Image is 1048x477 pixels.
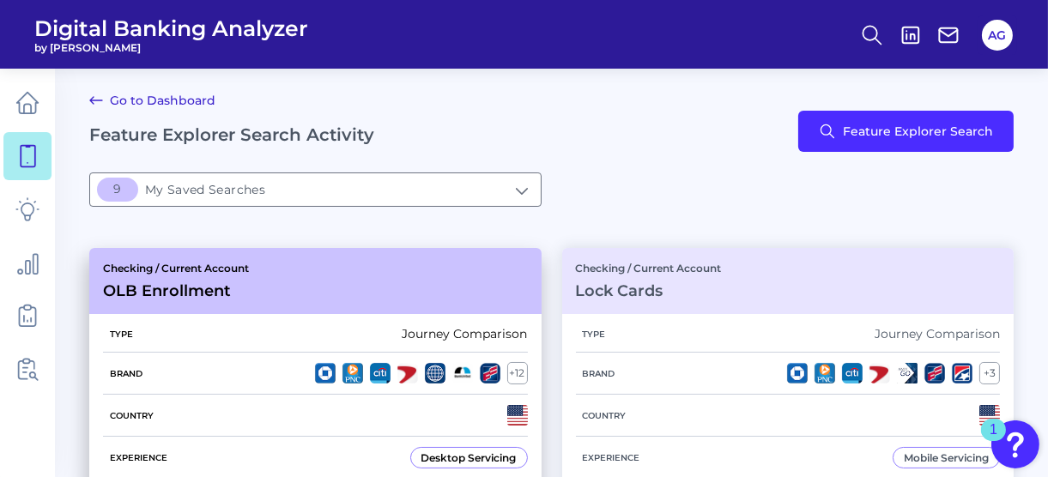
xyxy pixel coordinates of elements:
[507,362,528,384] div: + 12
[576,452,647,463] h5: Experience
[982,20,1013,51] button: AG
[89,90,215,111] a: Go to Dashboard
[421,451,517,464] div: Desktop Servicing
[991,420,1039,468] button: Open Resource Center, 1 new notification
[103,262,249,275] p: Checking / Current Account
[843,124,993,138] span: Feature Explorer Search
[103,410,161,421] h5: Country
[576,262,722,275] p: Checking / Current Account
[979,362,1000,384] div: + 3
[798,111,1014,152] button: Feature Explorer Search
[576,368,622,379] h5: Brand
[103,368,149,379] h5: Brand
[103,281,249,300] h3: OLB Enrollment
[34,41,308,54] span: by [PERSON_NAME]
[576,329,613,340] h5: Type
[875,326,1000,341] div: Journey Comparison
[34,15,308,41] span: Digital Banking Analyzer
[990,430,997,452] div: 1
[576,281,722,300] h3: Lock Cards
[103,329,140,340] h5: Type
[576,410,633,421] h5: Country
[103,452,174,463] h5: Experience
[904,451,989,464] div: Mobile Servicing
[89,124,374,145] h2: Feature Explorer Search Activity
[403,326,528,341] div: Journey Comparison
